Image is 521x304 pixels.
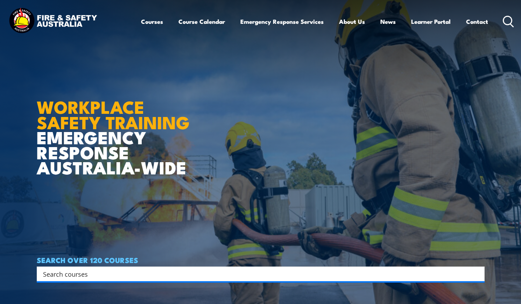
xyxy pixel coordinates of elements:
a: Emergency Response Services [240,12,324,31]
h1: EMERGENCY RESPONSE AUSTRALIA-WIDE [37,81,208,174]
strong: WORKPLACE SAFETY TRAINING [37,93,190,135]
a: About Us [339,12,365,31]
button: Search magnifier button [472,269,482,279]
form: Search form [44,269,471,279]
input: Search input [43,269,469,279]
a: News [380,12,396,31]
a: Learner Portal [411,12,451,31]
h4: SEARCH OVER 120 COURSES [37,256,485,264]
a: Contact [466,12,488,31]
a: Course Calendar [178,12,225,31]
a: Courses [141,12,163,31]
